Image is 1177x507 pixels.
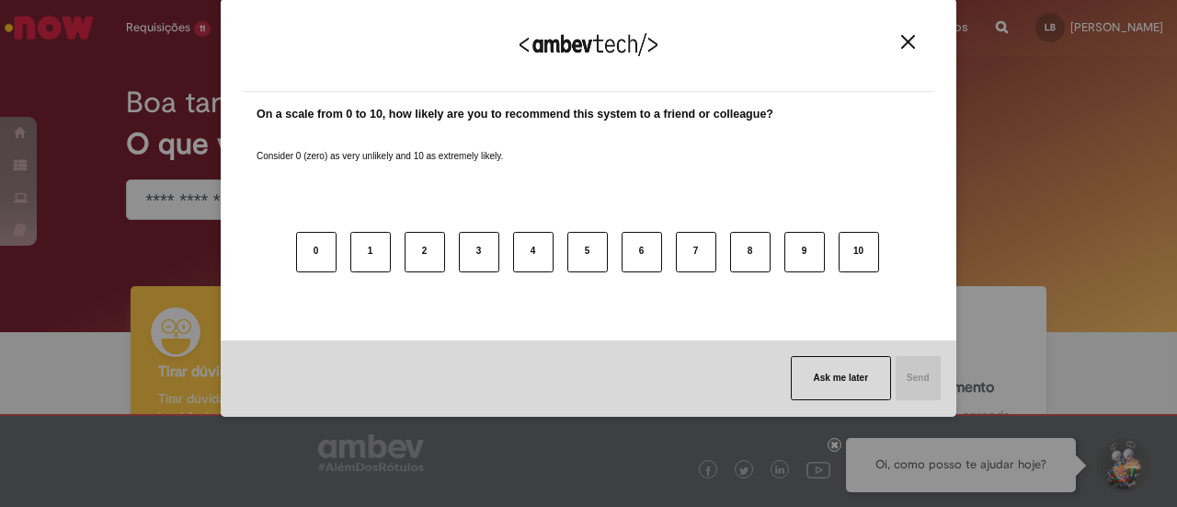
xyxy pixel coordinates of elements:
img: Close [901,35,915,49]
button: 8 [730,232,771,272]
button: 2 [405,232,445,272]
button: 10 [839,232,879,272]
button: 3 [459,232,499,272]
button: 5 [567,232,608,272]
label: Consider 0 (zero) as very unlikely and 10 as extremely likely. [257,128,503,163]
button: 0 [296,232,337,272]
button: 7 [676,232,716,272]
button: Ask me later [791,356,891,400]
img: Logo Ambevtech [520,33,657,56]
button: Close [896,34,920,50]
label: On a scale from 0 to 10, how likely are you to recommend this system to a friend or colleague? [257,106,773,123]
button: 6 [622,232,662,272]
button: 9 [784,232,825,272]
button: 1 [350,232,391,272]
button: 4 [513,232,554,272]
